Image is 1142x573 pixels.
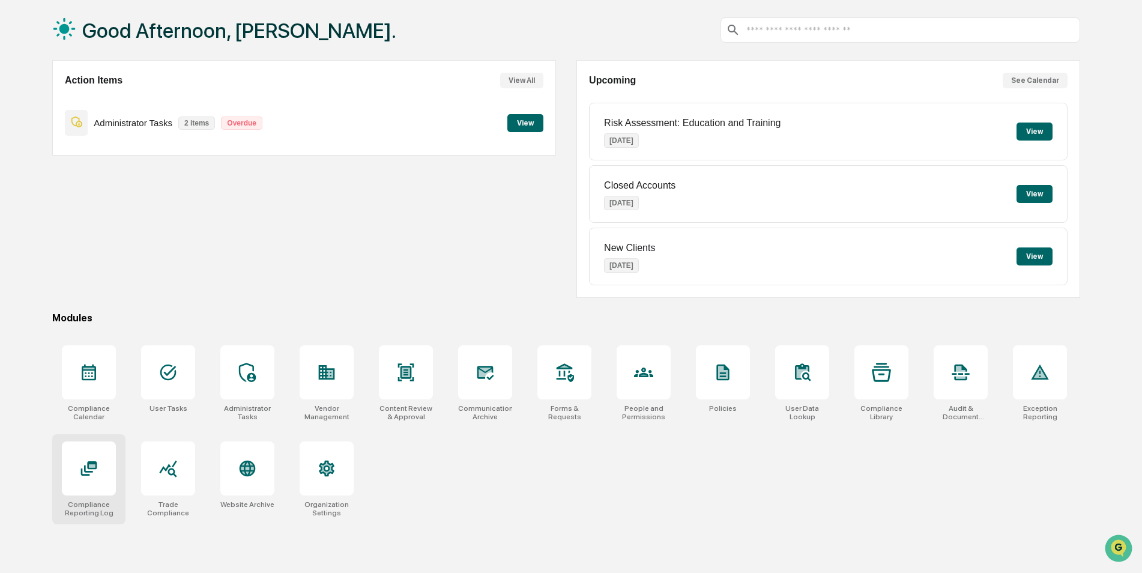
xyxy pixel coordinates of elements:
[7,147,82,168] a: 🖐️Preclearance
[604,243,655,253] p: New Clients
[1017,247,1053,265] button: View
[12,92,34,114] img: 1746055101610-c473b297-6a78-478c-a979-82029cc54cd1
[87,153,97,162] div: 🗄️
[604,258,639,273] p: [DATE]
[65,75,122,86] h2: Action Items
[62,500,116,517] div: Compliance Reporting Log
[141,500,195,517] div: Trade Compliance
[150,404,187,413] div: User Tasks
[1003,73,1068,88] button: See Calendar
[854,404,908,421] div: Compliance Library
[24,151,77,163] span: Preclearance
[1017,123,1053,141] button: View
[617,404,671,421] div: People and Permissions
[82,19,396,43] h1: Good Afternoon, [PERSON_NAME].
[604,196,639,210] p: [DATE]
[220,404,274,421] div: Administrator Tasks
[94,118,172,128] p: Administrator Tasks
[7,169,80,191] a: 🔎Data Lookup
[1104,533,1136,566] iframe: Open customer support
[221,117,262,130] p: Overdue
[178,117,215,130] p: 2 items
[709,404,737,413] div: Policies
[507,114,543,132] button: View
[604,180,675,191] p: Closed Accounts
[1013,404,1067,421] div: Exception Reporting
[500,73,543,88] button: View All
[300,404,354,421] div: Vendor Management
[12,25,219,44] p: How can we help?
[82,147,154,168] a: 🗄️Attestations
[62,404,116,421] div: Compliance Calendar
[934,404,988,421] div: Audit & Document Logs
[12,153,22,162] div: 🖐️
[604,118,781,129] p: Risk Assessment: Education and Training
[52,312,1080,324] div: Modules
[119,204,145,213] span: Pylon
[379,404,433,421] div: Content Review & Approval
[1017,185,1053,203] button: View
[24,174,76,186] span: Data Lookup
[41,104,152,114] div: We're available if you need us!
[99,151,149,163] span: Attestations
[300,500,354,517] div: Organization Settings
[507,117,543,128] a: View
[220,500,274,509] div: Website Archive
[775,404,829,421] div: User Data Lookup
[604,133,639,148] p: [DATE]
[85,203,145,213] a: Powered byPylon
[12,175,22,185] div: 🔎
[204,95,219,110] button: Start new chat
[458,404,512,421] div: Communications Archive
[41,92,197,104] div: Start new chat
[589,75,636,86] h2: Upcoming
[537,404,591,421] div: Forms & Requests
